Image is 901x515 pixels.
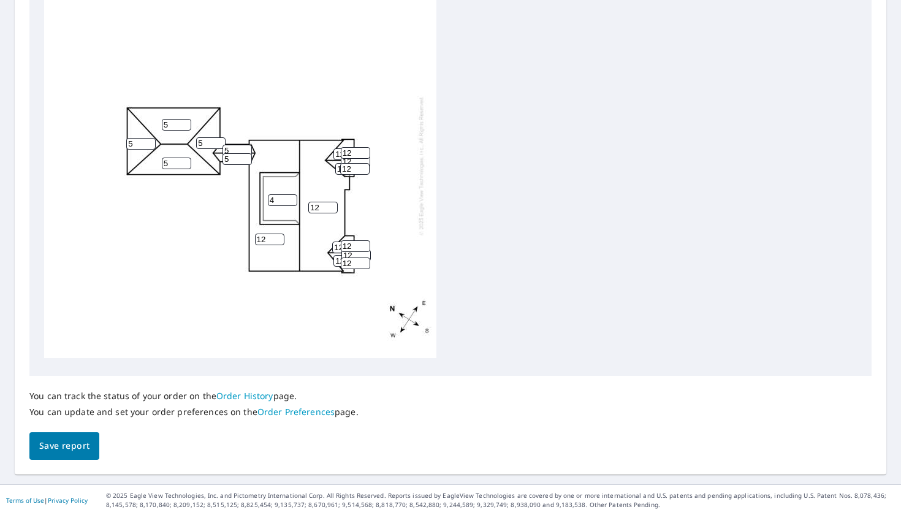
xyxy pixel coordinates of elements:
p: You can update and set your order preferences on the page. [29,406,359,418]
p: | [6,497,88,504]
a: Order History [216,390,273,402]
a: Terms of Use [6,496,44,505]
a: Order Preferences [257,406,335,418]
p: You can track the status of your order on the page. [29,391,359,402]
p: © 2025 Eagle View Technologies, Inc. and Pictometry International Corp. All Rights Reserved. Repo... [106,491,895,509]
button: Save report [29,432,99,460]
a: Privacy Policy [48,496,88,505]
span: Save report [39,438,89,454]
